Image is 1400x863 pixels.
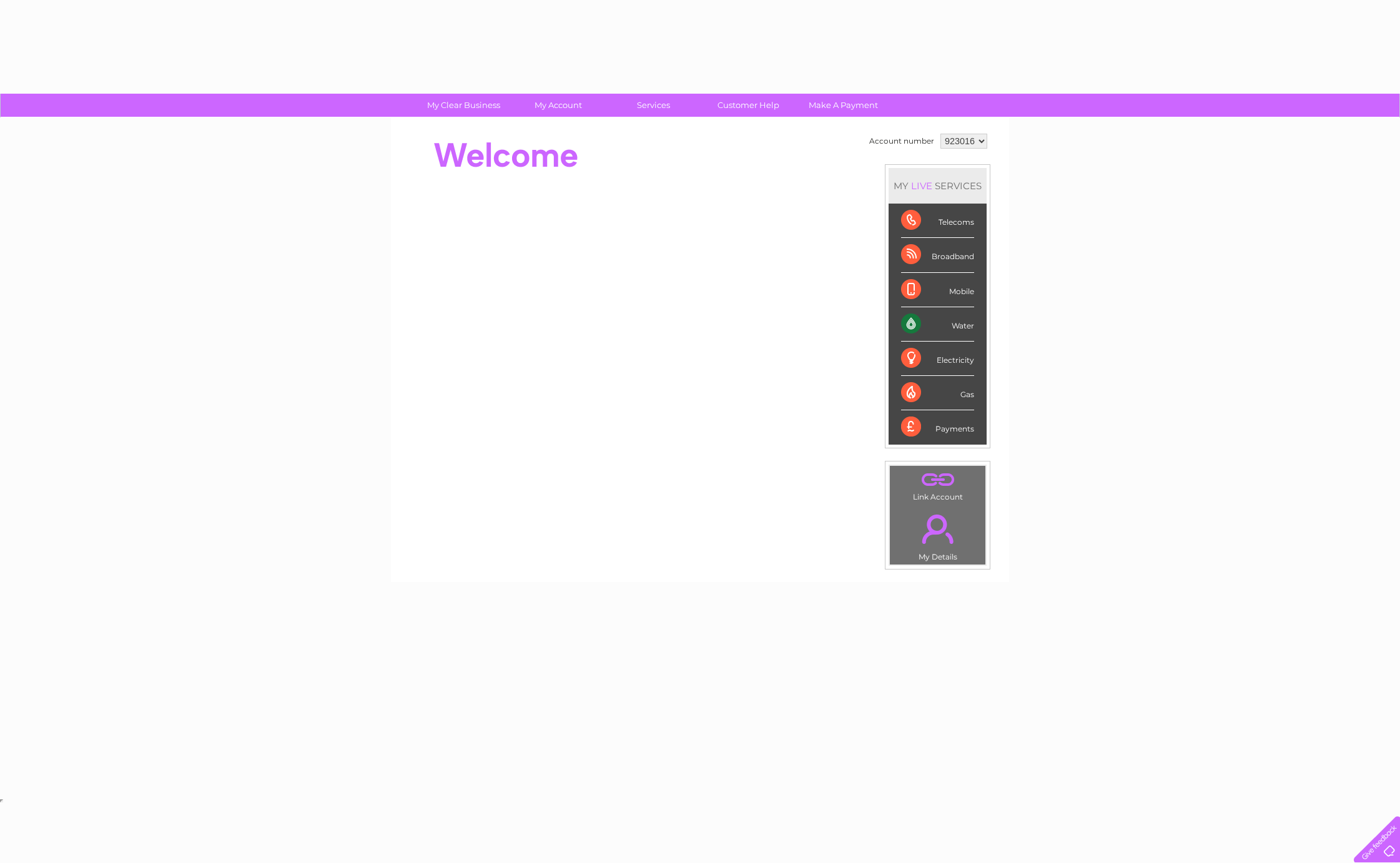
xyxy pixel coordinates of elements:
[866,131,937,152] td: Account number
[901,238,974,272] div: Broadband
[697,94,800,117] a: Customer Help
[889,465,986,505] td: Link Account
[901,204,974,238] div: Telecoms
[889,504,986,565] td: My Details
[901,307,974,342] div: Water
[909,180,935,192] div: LIVE
[893,469,982,491] a: .
[901,376,974,410] div: Gas
[893,507,982,551] a: .
[901,273,974,307] div: Mobile
[901,410,974,444] div: Payments
[889,168,987,204] div: MY SERVICES
[901,342,974,376] div: Electricity
[507,94,610,117] a: My Account
[412,94,515,117] a: My Clear Business
[792,94,895,117] a: Make A Payment
[602,94,705,117] a: Services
